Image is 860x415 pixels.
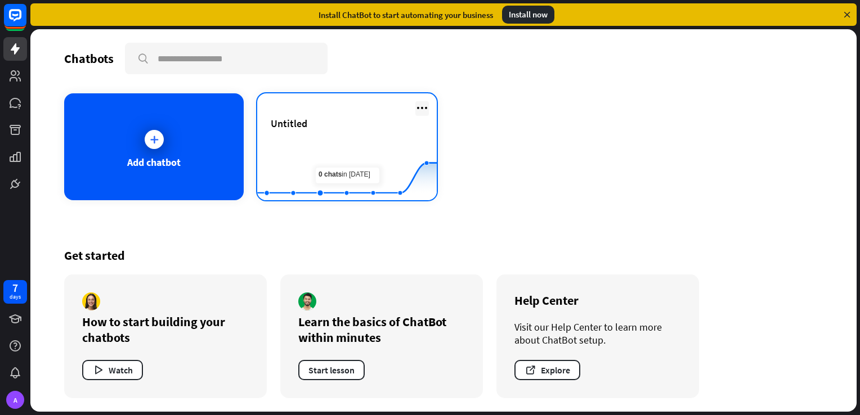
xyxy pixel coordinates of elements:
div: A [6,391,24,409]
button: Open LiveChat chat widget [9,4,43,38]
div: Visit our Help Center to learn more about ChatBot setup. [514,321,681,346]
div: Get started [64,247,823,263]
a: 7 days [3,280,27,304]
button: Start lesson [298,360,365,380]
div: Add chatbot [127,156,181,169]
div: 7 [12,283,18,293]
button: Watch [82,360,143,380]
div: How to start building your chatbots [82,314,249,345]
button: Explore [514,360,580,380]
span: Untitled [271,117,307,130]
div: days [10,293,21,301]
img: author [82,292,100,310]
div: Help Center [514,292,681,308]
img: author [298,292,316,310]
div: Learn the basics of ChatBot within minutes [298,314,465,345]
div: Chatbots [64,51,114,66]
div: Install ChatBot to start automating your business [319,10,493,20]
div: Install now [502,6,554,24]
